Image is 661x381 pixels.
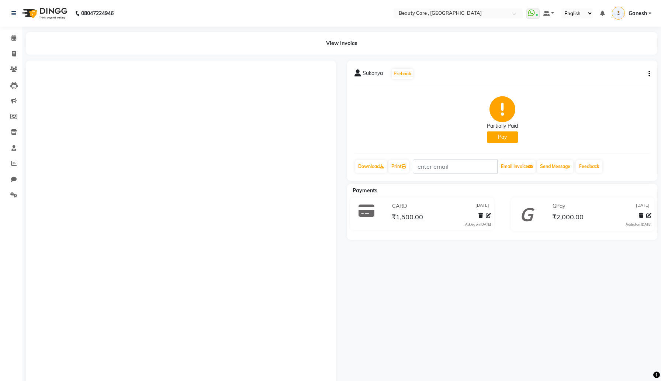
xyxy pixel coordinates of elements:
div: Partially Paid [487,122,518,130]
span: Payments [353,187,377,194]
span: GPay [553,202,565,210]
span: Sukanya [363,69,383,80]
span: Ganesh [629,10,647,17]
span: ₹1,500.00 [392,213,423,223]
div: Added on [DATE] [626,222,651,227]
button: Email Invoice [498,160,536,173]
div: Added on [DATE] [465,222,491,227]
input: enter email [413,159,498,174]
a: Download [355,160,387,173]
a: Print [388,160,409,173]
span: CARD [392,202,407,210]
b: 08047224946 [81,3,114,24]
span: ₹2,000.00 [552,213,584,223]
img: logo [19,3,69,24]
span: [DATE] [475,202,489,210]
span: [DATE] [636,202,650,210]
button: Pay [487,131,518,143]
button: Send Message [537,160,573,173]
a: Feedback [576,160,602,173]
button: Prebook [392,69,413,79]
div: View Invoice [26,32,657,55]
img: Ganesh [612,7,625,20]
